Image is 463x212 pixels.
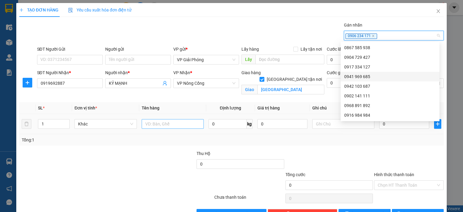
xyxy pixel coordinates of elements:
[78,119,133,128] span: Khác
[327,78,364,88] input: Cước giao hàng
[430,3,447,20] button: Close
[247,119,253,129] span: kg
[173,70,190,75] span: VP Nhận
[436,9,441,14] span: close
[341,72,439,81] div: 0941 969 685
[341,110,439,120] div: 0916 984 984
[344,73,436,80] div: 0941 969 685
[257,119,307,129] input: 0
[241,85,257,94] span: Giao
[105,69,171,76] div: Người nhận
[68,8,73,13] img: icon
[22,119,31,129] button: delete
[344,83,436,90] div: 0942 103 687
[344,44,436,51] div: 0867 585 938
[257,85,324,94] input: Giao tận nơi
[344,102,436,109] div: 0968 891 892
[344,93,436,99] div: 0902 141 111
[344,112,436,119] div: 0916 984 984
[341,52,439,62] div: 0904 729 427
[285,172,305,177] span: Tổng cước
[74,106,97,110] span: Đơn vị tính
[344,23,362,27] label: Gán nhãn
[327,55,376,65] input: Cước lấy hàng
[214,194,285,204] div: Chưa thanh toán
[37,69,103,76] div: SĐT Người Nhận
[22,137,179,143] div: Tổng: 1
[220,106,241,110] span: Định lượng
[142,119,204,129] input: VD: Bàn, Ghế
[142,106,159,110] span: Tên hàng
[341,101,439,110] div: 0968 891 892
[372,34,375,37] span: close
[15,40,48,53] strong: PHIẾU BIÊN NHẬN
[345,33,377,39] span: 0906 234 171
[241,70,261,75] span: Giao hàng
[38,106,43,110] span: SL
[344,54,436,61] div: 0904 729 427
[434,119,441,129] button: plus
[197,151,210,156] span: Thu Hộ
[16,26,48,39] span: SĐT XE 0947 762 437
[241,47,259,52] span: Lấy hàng
[298,46,324,52] span: Lấy tận nơi
[162,81,167,86] span: user-add
[23,80,32,85] span: plus
[52,31,87,37] span: GP1409250643
[23,78,32,87] button: plus
[341,43,439,52] div: 0867 585 938
[255,55,324,64] input: Dọc đường
[19,8,24,12] span: plus
[312,119,374,129] input: Ghi Chú
[344,64,436,70] div: 0917 334 127
[3,21,12,42] img: logo
[37,46,103,52] div: SĐT Người Gửi
[341,62,439,72] div: 0917 334 127
[173,46,239,52] div: VP gửi
[19,8,58,12] span: TẠO ĐƠN HÀNG
[68,8,132,12] span: Yêu cầu xuất hóa đơn điện tử
[105,46,171,52] div: Người gửi
[264,76,324,83] span: [GEOGRAPHIC_DATA] tận nơi
[310,102,377,114] th: Ghi chú
[257,106,280,110] span: Giá trị hàng
[378,32,379,39] input: Gán nhãn
[241,55,255,64] span: Lấy
[341,81,439,91] div: 0942 103 687
[177,79,235,88] span: VP Nông Cống
[374,172,414,177] label: Hình thức thanh toán
[13,5,51,24] strong: CHUYỂN PHÁT NHANH ĐÔNG LÝ
[327,70,357,75] label: Cước giao hàng
[434,122,441,126] span: plus
[177,55,235,64] span: VP Giải Phóng
[341,91,439,101] div: 0902 141 111
[327,47,354,52] label: Cước lấy hàng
